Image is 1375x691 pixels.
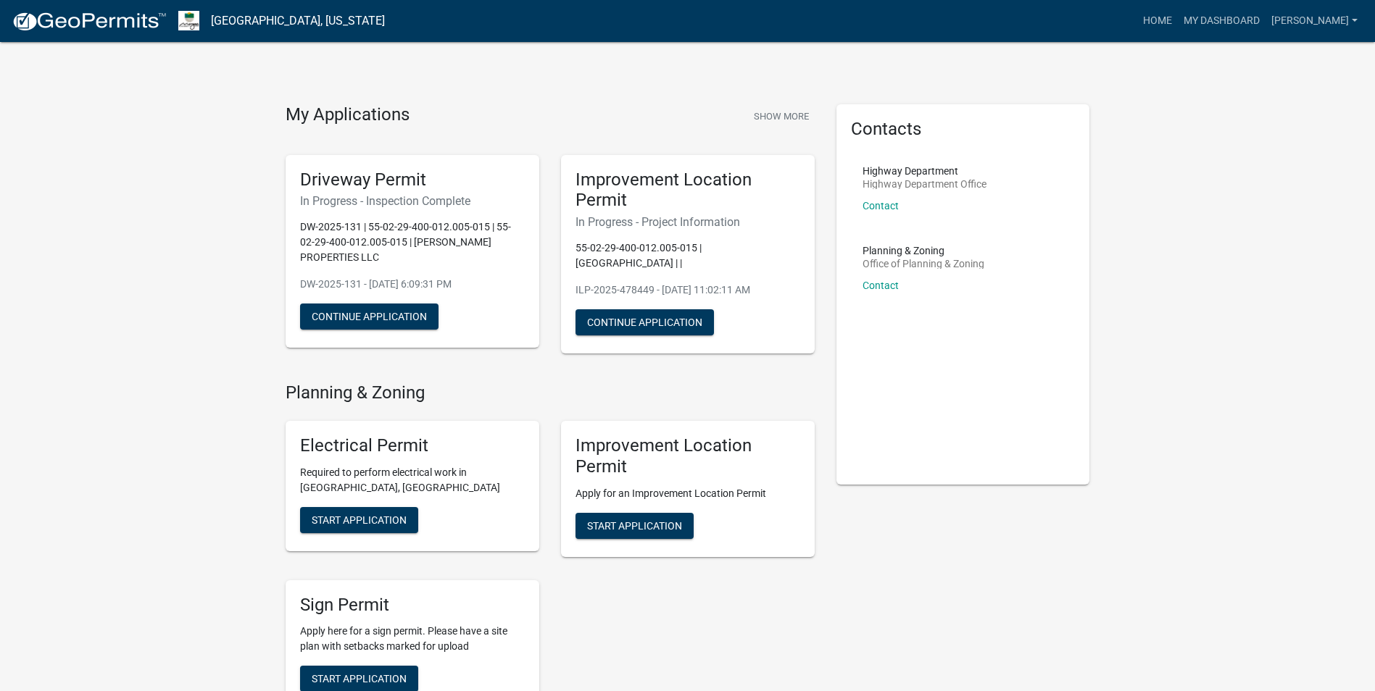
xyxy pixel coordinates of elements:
[300,219,525,265] p: DW-2025-131 | 55-02-29-400-012.005-015 | 55-02-29-400-012.005-015 | [PERSON_NAME] PROPERTIES LLC
[300,465,525,495] p: Required to perform electrical work in [GEOGRAPHIC_DATA], [GEOGRAPHIC_DATA]
[300,194,525,208] h6: In Progress - Inspection Complete
[863,200,899,212] a: Contact
[286,382,815,403] h4: Planning & Zoning
[1266,7,1363,35] a: [PERSON_NAME]
[576,215,800,229] h6: In Progress - Project Information
[286,104,410,126] h4: My Applications
[748,104,815,128] button: Show More
[576,282,800,298] p: ILP-2025-478449 - [DATE] 11:02:11 AM
[576,513,694,539] button: Start Application
[851,119,1076,140] h5: Contacts
[863,179,986,189] p: Highway Department Office
[300,435,525,456] h5: Electrical Permit
[576,169,800,212] h5: Improvement Location Permit
[576,240,800,271] p: 55-02-29-400-012.005-015 | [GEOGRAPHIC_DATA] | |
[863,246,984,256] p: Planning & Zoning
[300,303,439,330] button: Continue Application
[300,507,418,533] button: Start Application
[211,9,385,33] a: [GEOGRAPHIC_DATA], [US_STATE]
[863,166,986,176] p: Highway Department
[300,277,525,292] p: DW-2025-131 - [DATE] 6:09:31 PM
[1178,7,1266,35] a: My Dashboard
[587,519,682,531] span: Start Application
[300,595,525,616] h5: Sign Permit
[178,11,199,30] img: Morgan County, Indiana
[300,169,525,190] h5: Driveway Permit
[576,309,714,335] button: Continue Application
[863,259,984,269] p: Office of Planning & Zoning
[576,435,800,477] h5: Improvement Location Permit
[312,514,407,525] span: Start Application
[312,673,407,684] span: Start Application
[863,280,899,291] a: Contact
[300,624,525,654] p: Apply here for a sign permit. Please have a site plan with setbacks marked for upload
[1137,7,1178,35] a: Home
[576,486,800,501] p: Apply for an Improvement Location Permit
